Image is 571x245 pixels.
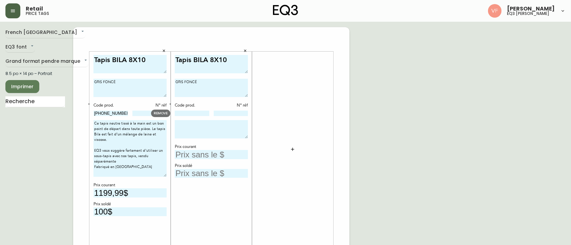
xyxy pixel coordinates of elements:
[273,5,298,16] img: logo
[5,80,39,93] button: Imprimer
[11,82,34,91] span: Imprimer
[5,96,65,107] input: Recherche
[507,12,549,16] h5: eq3 [PERSON_NAME]
[214,102,248,109] div: N° réf
[5,27,85,38] div: French [GEOGRAPHIC_DATA]
[5,42,35,53] div: EQ3 font
[5,56,88,67] div: Grand format pendre marque
[175,102,209,109] div: Code prod.
[93,102,128,109] div: Code prod.
[93,188,167,197] input: Prix sans le $
[93,120,167,177] textarea: Ce tapis neutre tissé à la main est un bon point de départ dans toute pièce. Le tapis Bila est fa...
[175,163,248,169] div: Prix soldé
[93,207,167,216] input: Prix sans le $
[93,182,167,188] div: Prix courant
[175,79,248,97] textarea: GRIS FONCÉ
[93,79,167,97] textarea: GRIS FONCÉ
[93,55,167,74] textarea: Tapis BILA 8X10
[175,150,248,159] input: Prix sans le $
[175,144,248,150] div: Prix courant
[175,55,248,74] textarea: Tapis BILA 8X10
[507,6,555,12] span: [PERSON_NAME]
[132,102,167,109] div: N° réf
[175,169,248,178] input: Prix sans le $
[26,6,43,12] span: Retail
[154,111,168,116] span: REMOVE
[26,12,49,16] h5: price tags
[488,4,502,18] img: 83954825a82370567d732cff99fea37d
[5,71,65,77] div: 8.5 po × 14 po – Portrait
[93,201,167,207] div: Prix soldé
